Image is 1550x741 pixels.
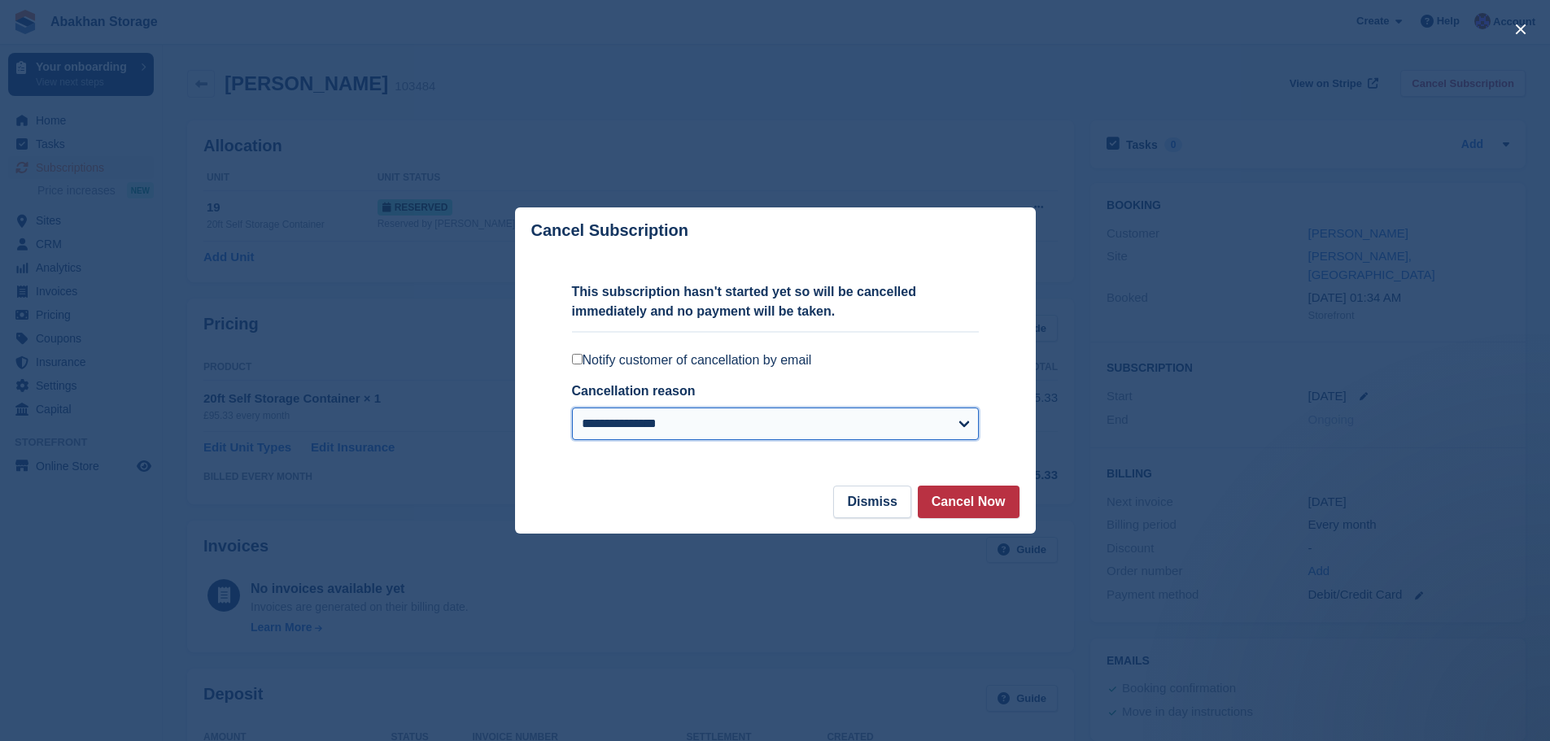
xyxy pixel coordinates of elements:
p: This subscription hasn't started yet so will be cancelled immediately and no payment will be taken. [572,282,979,321]
input: Notify customer of cancellation by email [572,354,583,364]
label: Notify customer of cancellation by email [572,352,979,368]
label: Cancellation reason [572,384,696,398]
button: Cancel Now [918,486,1020,518]
p: Cancel Subscription [531,221,688,240]
button: Dismiss [833,486,910,518]
button: close [1508,16,1534,42]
